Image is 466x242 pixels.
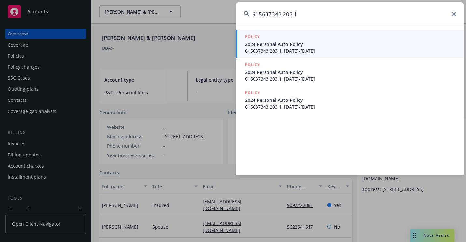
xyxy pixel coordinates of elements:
[245,103,456,110] span: 615637343 203 1, [DATE]-[DATE]
[245,89,260,96] h5: POLICY
[236,30,464,58] a: POLICY2024 Personal Auto Policy615637343 203 1, [DATE]-[DATE]
[236,58,464,86] a: POLICY2024 Personal Auto Policy615637343 203 1, [DATE]-[DATE]
[245,69,456,75] span: 2024 Personal Auto Policy
[245,34,260,40] h5: POLICY
[245,61,260,68] h5: POLICY
[236,86,464,114] a: POLICY2024 Personal Auto Policy615637343 203 1, [DATE]-[DATE]
[245,97,456,103] span: 2024 Personal Auto Policy
[245,75,456,82] span: 615637343 203 1, [DATE]-[DATE]
[245,41,456,47] span: 2024 Personal Auto Policy
[236,2,464,26] input: Search...
[245,47,456,54] span: 615637343 203 1, [DATE]-[DATE]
